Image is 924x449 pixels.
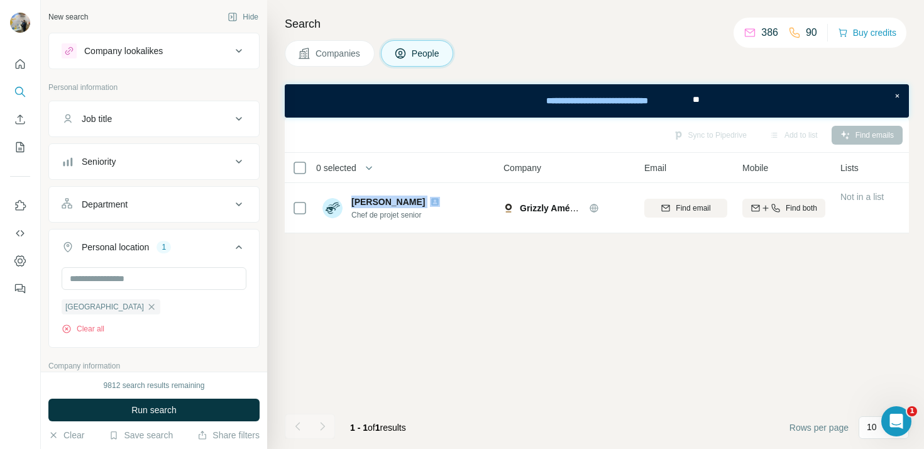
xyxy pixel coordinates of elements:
[48,82,260,93] p: Personal information
[10,194,30,217] button: Use Surfe on LinkedIn
[109,429,173,441] button: Save search
[48,429,84,441] button: Clear
[82,241,149,253] div: Personal location
[10,108,30,131] button: Enrich CSV
[131,404,177,416] span: Run search
[350,423,406,433] span: results
[62,323,104,335] button: Clear all
[806,25,817,40] p: 90
[10,136,30,158] button: My lists
[65,301,144,313] span: [GEOGRAPHIC_DATA]
[840,162,859,174] span: Lists
[316,47,361,60] span: Companies
[350,423,368,433] span: 1 - 1
[644,162,666,174] span: Email
[907,406,917,416] span: 1
[789,421,849,434] span: Rows per page
[49,104,259,134] button: Job title
[82,198,128,211] div: Department
[840,192,884,202] span: Not in a list
[48,399,260,421] button: Run search
[84,45,163,57] div: Company lookalikes
[351,196,425,208] span: [PERSON_NAME]
[49,232,259,267] button: Personal location1
[503,162,541,174] span: Company
[82,155,116,168] div: Seniority
[285,15,909,33] h4: Search
[761,25,778,40] p: 386
[49,36,259,66] button: Company lookalikes
[10,80,30,103] button: Search
[10,53,30,75] button: Quick start
[676,202,710,214] span: Find email
[10,250,30,272] button: Dashboard
[48,11,88,23] div: New search
[786,202,817,214] span: Find both
[412,47,441,60] span: People
[430,197,440,207] img: LinkedIn logo
[351,209,445,221] span: Chef de projet senior
[10,222,30,245] button: Use Surfe API
[520,203,645,213] span: Grizzly Aménageur d'Espaces
[49,147,259,177] button: Seniority
[644,199,727,218] button: Find email
[10,13,30,33] img: Avatar
[503,203,514,213] img: Logo of Grizzly Aménageur d'Espaces
[48,360,260,372] p: Company information
[157,241,171,253] div: 1
[322,198,343,218] img: Avatar
[316,162,356,174] span: 0 selected
[742,199,825,218] button: Find both
[368,423,375,433] span: of
[285,84,909,118] iframe: Banner
[867,421,877,433] p: 10
[104,380,205,391] div: 9812 search results remaining
[10,277,30,300] button: Feedback
[219,8,267,26] button: Hide
[838,24,896,42] button: Buy credits
[197,429,260,441] button: Share filters
[82,113,112,125] div: Job title
[881,406,911,436] iframe: Intercom live chat
[49,189,259,219] button: Department
[375,423,380,433] span: 1
[742,162,768,174] span: Mobile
